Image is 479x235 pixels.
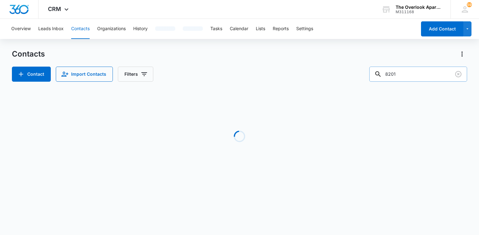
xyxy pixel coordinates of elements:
[467,2,472,7] span: 59
[11,19,31,39] button: Overview
[296,19,313,39] button: Settings
[256,19,265,39] button: Lists
[369,67,467,82] input: Search Contacts
[97,19,126,39] button: Organizations
[56,67,113,82] button: Import Contacts
[230,19,248,39] button: Calendar
[421,21,463,36] button: Add Contact
[396,5,441,10] div: account name
[457,49,467,59] button: Actions
[38,19,64,39] button: Leads Inbox
[12,49,45,59] h1: Contacts
[467,2,472,7] div: notifications count
[453,69,463,79] button: Clear
[273,19,289,39] button: Reports
[210,19,222,39] button: Tasks
[71,19,90,39] button: Contacts
[12,67,51,82] button: Add Contact
[396,10,441,14] div: account id
[133,19,148,39] button: History
[48,6,61,12] span: CRM
[118,67,153,82] button: Filters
